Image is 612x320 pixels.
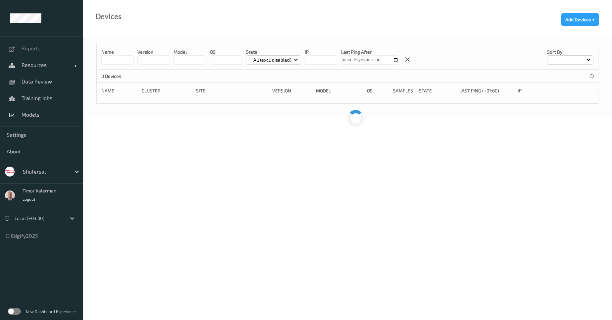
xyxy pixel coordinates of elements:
div: ip [518,87,560,94]
button: Add Devices + [561,13,599,26]
div: version [272,87,311,94]
p: version [137,49,170,55]
div: Name [101,87,137,94]
div: Cluster [142,87,192,94]
p: OS [210,49,242,55]
div: Model [316,87,362,94]
p: model [174,49,206,55]
p: 0 Devices [101,73,151,80]
div: State [419,87,455,94]
div: OS [367,87,388,94]
p: Last Ping After [341,49,399,55]
p: Sort by [547,49,593,55]
div: Devices [95,13,122,20]
div: Samples [393,87,415,94]
p: Name [101,49,134,55]
div: Last Ping (+01:00) [459,87,513,94]
p: State [246,49,301,55]
p: All (excl. disabled) [251,57,294,63]
div: Site [196,87,267,94]
p: IP [305,49,337,55]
